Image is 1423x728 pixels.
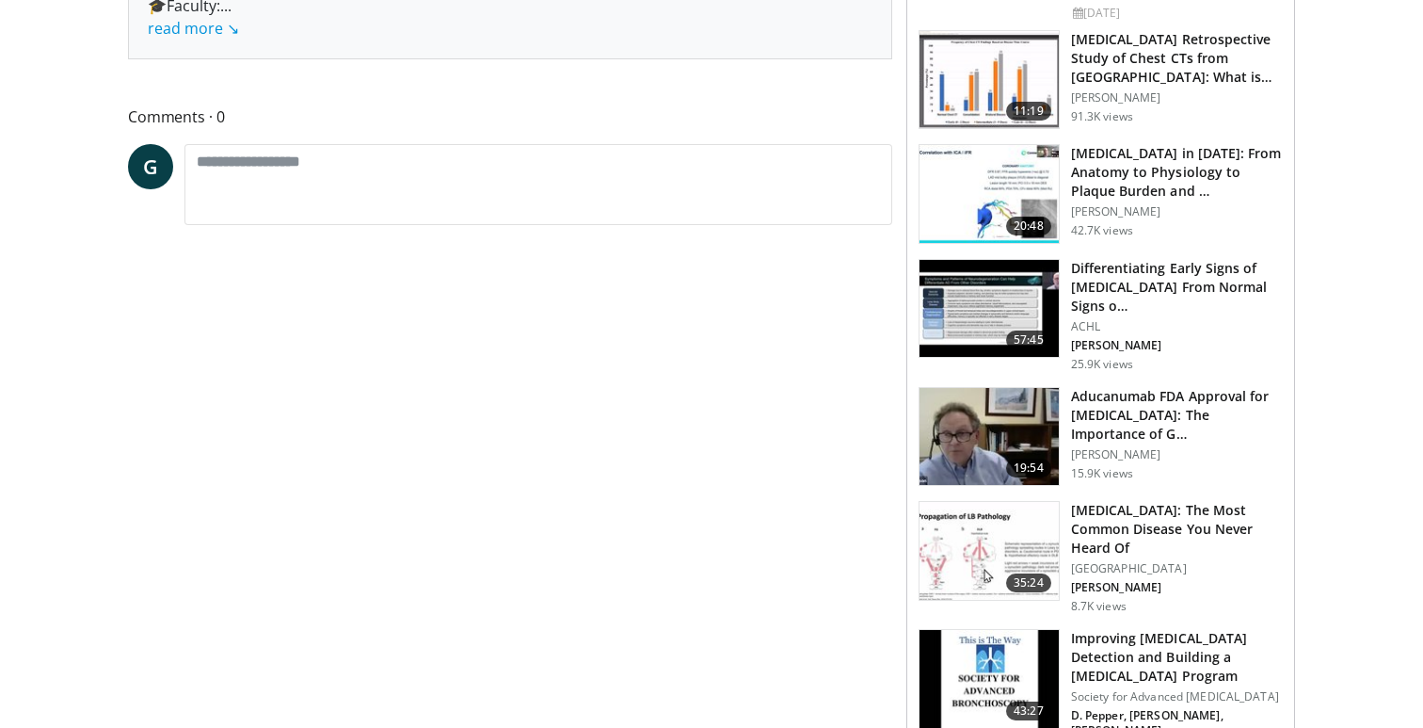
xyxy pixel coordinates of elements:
[1071,109,1133,124] p: 91.3K views
[1006,102,1051,121] span: 11:19
[1071,90,1283,105] p: [PERSON_NAME]
[919,501,1283,614] a: 35:24 [MEDICAL_DATA]: The Most Common Disease You Never Heard Of [GEOGRAPHIC_DATA] [PERSON_NAME] ...
[919,387,1283,487] a: 19:54 Aducanumab FDA Approval for [MEDICAL_DATA]: The Importance of G… [PERSON_NAME] 15.9K views
[1071,223,1133,238] p: 42.7K views
[1071,689,1283,704] p: Society for Advanced [MEDICAL_DATA]
[1071,30,1283,87] h3: [MEDICAL_DATA] Retrospective Study of Chest CTs from [GEOGRAPHIC_DATA]: What is the Re…
[1071,357,1133,372] p: 25.9K views
[1071,144,1283,201] h3: [MEDICAL_DATA] in [DATE]: From Anatomy to Physiology to Plaque Burden and …
[919,144,1283,244] a: 20:48 [MEDICAL_DATA] in [DATE]: From Anatomy to Physiology to Plaque Burden and … [PERSON_NAME] 4...
[1006,331,1051,349] span: 57:45
[1006,574,1051,592] span: 35:24
[1071,387,1283,444] h3: Aducanumab FDA Approval for [MEDICAL_DATA]: The Importance of G…
[128,144,173,189] a: G
[1071,580,1283,595] p: [PERSON_NAME]
[919,630,1059,728] img: da6f2637-572c-4e26-9f3c-99c40a6d351c.150x105_q85_crop-smart_upscale.jpg
[919,502,1059,600] img: 45f5f8ca-7827-4f87-a5a6-5eea0093adca.150x105_q85_crop-smart_upscale.jpg
[919,388,1059,486] img: 89fb4855-b918-43ab-9a08-f9374418b1d3.150x105_q85_crop-smart_upscale.jpg
[919,31,1059,129] img: c2eb46a3-50d3-446d-a553-a9f8510c7760.150x105_q85_crop-smart_upscale.jpg
[919,30,1283,130] a: 11:19 [MEDICAL_DATA] Retrospective Study of Chest CTs from [GEOGRAPHIC_DATA]: What is the Re… [PE...
[1071,338,1283,353] p: [PERSON_NAME]
[919,259,1283,372] a: 57:45 Differentiating Early Signs of [MEDICAL_DATA] From Normal Signs o… ACHL [PERSON_NAME] 25.9K...
[1071,204,1283,219] p: [PERSON_NAME]
[1071,447,1283,462] p: [PERSON_NAME]
[1071,599,1127,614] p: 8.7K views
[1006,459,1051,477] span: 19:54
[1071,259,1283,315] h3: Differentiating Early Signs of [MEDICAL_DATA] From Normal Signs o…
[1071,561,1283,576] p: [GEOGRAPHIC_DATA]
[1071,466,1133,481] p: 15.9K views
[919,260,1059,358] img: 599f3ee4-8b28-44a1-b622-e2e4fac610ae.150x105_q85_crop-smart_upscale.jpg
[919,145,1059,243] img: 823da73b-7a00-425d-bb7f-45c8b03b10c3.150x105_q85_crop-smart_upscale.jpg
[1006,702,1051,720] span: 43:27
[1071,629,1283,686] h3: Improving [MEDICAL_DATA] Detection and Building a [MEDICAL_DATA] Program
[1071,501,1283,558] h3: [MEDICAL_DATA]: The Most Common Disease You Never Heard Of
[1006,217,1051,235] span: 20:48
[1071,319,1283,334] p: ACHL
[128,105,892,129] span: Comments 0
[1073,5,1279,22] div: [DATE]
[148,18,239,39] a: read more ↘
